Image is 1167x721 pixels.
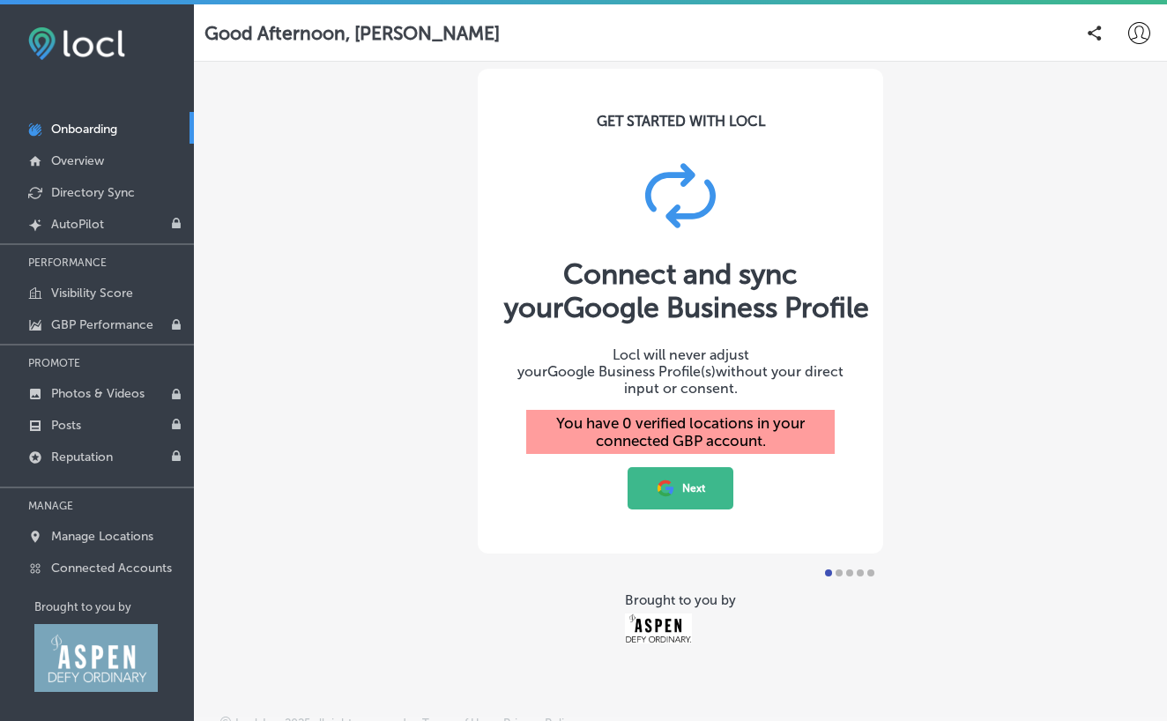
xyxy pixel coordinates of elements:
div: Connect and sync your [504,257,857,324]
p: Good Afternoon, [PERSON_NAME] [204,22,500,44]
div: GET STARTED WITH LOCL [597,113,765,130]
p: Directory Sync [51,185,135,200]
div: Locl will never adjust your without your direct input or consent. [504,346,857,397]
p: Onboarding [51,122,117,137]
p: GBP Performance [51,317,153,332]
p: Brought to you by [34,600,194,613]
div: Brought to you by [625,592,736,608]
p: Connected Accounts [51,561,172,576]
p: Visibility Score [51,286,133,301]
img: Aspen [625,613,692,644]
img: fda3e92497d09a02dc62c9cd864e3231.png [28,27,125,60]
span: Google Business Profile(s) [547,363,716,380]
p: Manage Locations [51,529,153,544]
p: Posts [51,418,81,433]
img: Aspen [34,624,158,692]
p: Reputation [51,450,113,465]
p: AutoPilot [51,217,104,232]
button: Next [628,467,733,509]
span: Google Business Profile [563,291,869,324]
p: Overview [51,153,104,168]
div: You have 0 verified locations in your connected GBP account. [526,410,835,454]
p: Photos & Videos [51,386,145,401]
